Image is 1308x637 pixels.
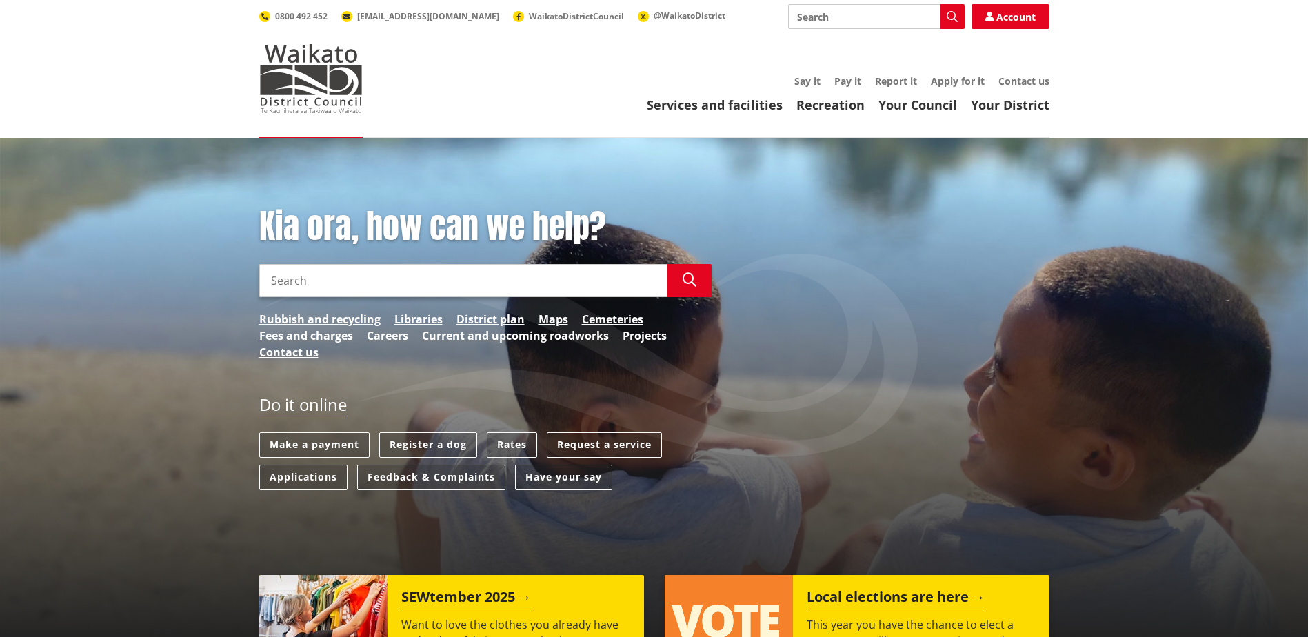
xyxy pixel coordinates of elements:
[259,207,712,247] h1: Kia ora, how can we help?
[971,97,1049,113] a: Your District
[341,10,499,22] a: [EMAIL_ADDRESS][DOMAIN_NAME]
[647,97,783,113] a: Services and facilities
[379,432,477,458] a: Register a dog
[529,10,624,22] span: WaikatoDistrictCouncil
[796,97,865,113] a: Recreation
[515,465,612,490] a: Have your say
[931,74,985,88] a: Apply for it
[401,589,532,609] h2: SEWtember 2025
[654,10,725,21] span: @WaikatoDistrict
[582,311,643,327] a: Cemeteries
[794,74,821,88] a: Say it
[878,97,957,113] a: Your Council
[259,465,348,490] a: Applications
[259,344,319,361] a: Contact us
[834,74,861,88] a: Pay it
[875,74,917,88] a: Report it
[357,465,505,490] a: Feedback & Complaints
[275,10,328,22] span: 0800 492 452
[259,432,370,458] a: Make a payment
[788,4,965,29] input: Search input
[394,311,443,327] a: Libraries
[456,311,525,327] a: District plan
[259,44,363,113] img: Waikato District Council - Te Kaunihera aa Takiwaa o Waikato
[367,327,408,344] a: Careers
[547,432,662,458] a: Request a service
[513,10,624,22] a: WaikatoDistrictCouncil
[638,10,725,21] a: @WaikatoDistrict
[259,395,347,419] h2: Do it online
[259,327,353,344] a: Fees and charges
[998,74,1049,88] a: Contact us
[539,311,568,327] a: Maps
[623,327,667,344] a: Projects
[487,432,537,458] a: Rates
[259,10,328,22] a: 0800 492 452
[422,327,609,344] a: Current and upcoming roadworks
[259,311,381,327] a: Rubbish and recycling
[807,589,985,609] h2: Local elections are here
[259,264,667,297] input: Search input
[357,10,499,22] span: [EMAIL_ADDRESS][DOMAIN_NAME]
[972,4,1049,29] a: Account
